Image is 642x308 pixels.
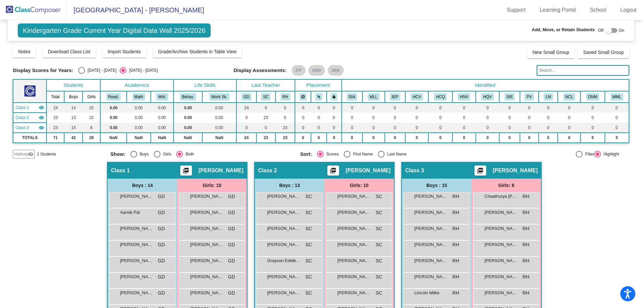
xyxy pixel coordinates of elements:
a: Learning Portal [534,5,581,15]
div: Girls: 8 [471,179,541,192]
td: 0 [539,113,558,123]
button: MLL [368,93,380,101]
td: 0 [362,113,385,123]
td: 0 [476,133,500,143]
td: 0 [452,123,476,133]
span: RH [523,193,529,200]
span: Grade/Archive Students in Table View [158,49,237,54]
td: 0 [405,103,429,113]
td: 0 [499,113,520,123]
td: 0 [499,133,520,143]
span: Class 3 [15,125,29,131]
span: Import Students [108,49,141,54]
span: [GEOGRAPHIC_DATA] - [PERSON_NAME] [67,5,204,15]
span: GD [228,209,235,216]
span: Display Assessments: [234,67,287,73]
td: 0 [520,113,539,123]
mat-chip: FP [292,65,306,76]
td: NaN [174,133,202,143]
td: 15 [64,123,83,133]
span: [PERSON_NAME] [267,209,301,216]
div: Girls: 10 [324,179,394,192]
mat-radio-group: Select an option [110,151,295,158]
td: 0 [385,133,405,143]
td: NaN [100,133,127,143]
th: Do Not Move [580,91,605,103]
button: Math [132,93,145,101]
td: 0 [520,133,539,143]
td: 0 [256,103,276,113]
span: [PERSON_NAME] [120,241,153,248]
div: Boys : 13 [255,179,324,192]
th: Samantha Connors [256,91,276,103]
span: SC [376,273,382,281]
mat-icon: picture_as_pdf [476,167,484,177]
a: School [584,5,612,15]
td: 0 [342,113,362,123]
td: 0 [385,113,405,123]
span: On [619,27,624,34]
td: 0 [452,133,476,143]
td: 24 [236,103,256,113]
span: [PERSON_NAME] [267,225,301,232]
td: 0 [342,133,362,143]
mat-chip: IRR [328,65,344,76]
mat-icon: visibility [39,125,44,130]
th: Monitored ML [605,91,629,103]
button: Download Class List [42,46,96,58]
span: RH [452,209,459,216]
td: 10 [83,103,100,113]
span: SC [376,225,382,232]
td: 0 [362,133,385,143]
td: 0 [295,133,311,143]
td: 0.00 [174,103,202,113]
td: 0 [476,103,500,113]
span: [PERSON_NAME] Hand [414,273,448,280]
td: 0 [558,133,580,143]
span: [PERSON_NAME] [190,257,224,264]
th: Multilingual Learner [362,91,385,103]
span: GD [228,225,235,232]
button: Print Students Details [474,166,486,176]
input: Search... [537,65,629,76]
td: 0 [311,123,326,133]
td: 0 [580,133,605,143]
span: [PERSON_NAME] [337,193,371,200]
span: [PERSON_NAME] [120,257,153,264]
td: 0 [605,133,629,143]
td: 0.00 [174,113,202,123]
span: GD [228,257,235,264]
span: SC [306,209,312,216]
button: Print Students Details [327,166,339,176]
th: Keep away students [295,91,311,103]
td: 0.00 [100,103,127,113]
span: [PERSON_NAME] [414,241,448,248]
td: 10 [83,113,100,123]
td: 0 [236,113,256,123]
span: [PERSON_NAME] [337,209,371,216]
th: Keep with students [311,91,326,103]
td: 0 [236,123,256,133]
span: GD [228,241,235,248]
span: RH [452,193,459,200]
span: [PERSON_NAME] [120,225,153,232]
button: HQV [481,93,494,101]
td: 0 [558,103,580,113]
td: 0.00 [151,123,174,133]
td: 0 [428,113,452,123]
span: [PERSON_NAME] [414,257,448,264]
td: 0.00 [202,123,237,133]
button: SC [261,93,271,101]
span: Notes [18,49,30,54]
button: Read. [106,93,121,101]
div: Filter [582,151,594,157]
span: Chaathurya [PERSON_NAME] [485,193,518,200]
td: 42 [64,133,83,143]
mat-radio-group: Select an option [78,67,158,74]
button: SIE [505,93,515,101]
td: 0 [428,123,452,133]
span: [PERSON_NAME] [190,193,224,200]
span: [PERSON_NAME] [485,241,518,248]
td: NaN [202,133,237,143]
th: Hi Cap - Verbal & Quantitative Qualification [476,91,500,103]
